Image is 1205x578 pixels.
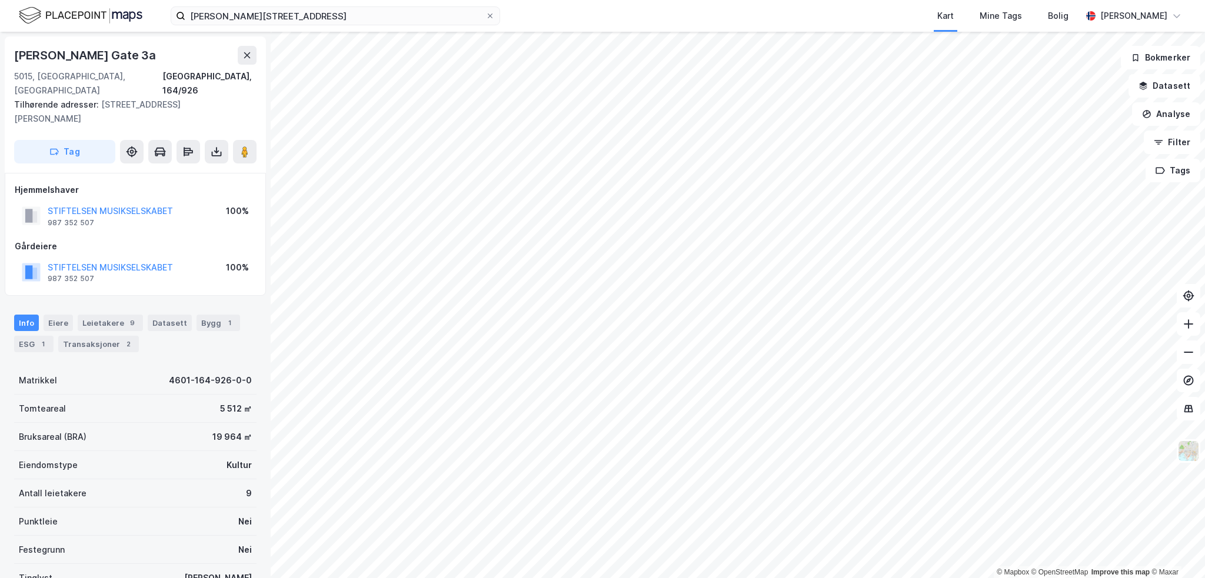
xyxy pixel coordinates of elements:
[226,204,249,218] div: 100%
[19,514,58,529] div: Punktleie
[15,239,256,253] div: Gårdeiere
[148,315,192,331] div: Datasett
[15,183,256,197] div: Hjemmelshaver
[197,315,240,331] div: Bygg
[1146,159,1200,182] button: Tags
[44,315,73,331] div: Eiere
[19,543,65,557] div: Festegrunn
[169,373,252,387] div: 4601-164-926-0-0
[19,458,78,472] div: Eiendomstype
[162,69,257,98] div: [GEOGRAPHIC_DATA], 164/926
[937,9,954,23] div: Kart
[19,402,66,416] div: Tomteareal
[48,218,94,228] div: 987 352 507
[19,430,86,444] div: Bruksareal (BRA)
[1048,9,1068,23] div: Bolig
[37,338,49,350] div: 1
[1132,102,1200,126] button: Analyse
[14,336,54,352] div: ESG
[185,7,485,25] input: Søk på adresse, matrikkel, gårdeiere, leietakere eller personer
[14,99,101,109] span: Tilhørende adresser:
[14,140,115,163] button: Tag
[212,430,252,444] div: 19 964 ㎡
[14,315,39,331] div: Info
[238,543,252,557] div: Nei
[238,514,252,529] div: Nei
[220,402,252,416] div: 5 512 ㎡
[1146,522,1205,578] div: Kontrollprogram for chat
[1177,440,1200,462] img: Z
[19,486,86,500] div: Antall leietakere
[1144,131,1200,154] button: Filter
[1129,74,1200,98] button: Datasett
[1121,46,1200,69] button: Bokmerker
[122,338,134,350] div: 2
[226,260,249,275] div: 100%
[14,98,247,126] div: [STREET_ADDRESS][PERSON_NAME]
[19,373,57,387] div: Matrikkel
[224,317,235,329] div: 1
[58,336,139,352] div: Transaksjoner
[227,458,252,472] div: Kultur
[127,317,138,329] div: 9
[14,46,158,65] div: [PERSON_NAME] Gate 3a
[78,315,143,331] div: Leietakere
[1100,9,1167,23] div: [PERSON_NAME]
[1031,568,1089,576] a: OpenStreetMap
[14,69,162,98] div: 5015, [GEOGRAPHIC_DATA], [GEOGRAPHIC_DATA]
[1146,522,1205,578] iframe: Chat Widget
[997,568,1029,576] a: Mapbox
[19,5,142,26] img: logo.f888ab2527a4732fd821a326f86c7f29.svg
[48,274,94,283] div: 987 352 507
[246,486,252,500] div: 9
[1091,568,1150,576] a: Improve this map
[980,9,1022,23] div: Mine Tags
